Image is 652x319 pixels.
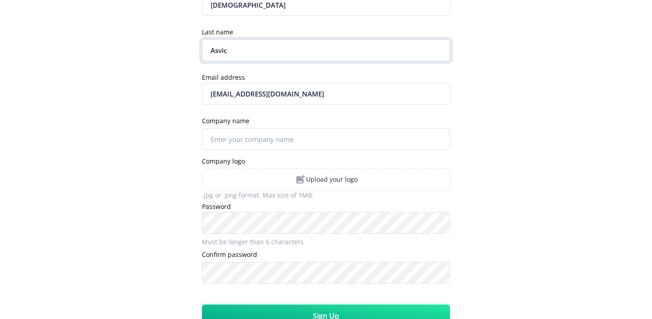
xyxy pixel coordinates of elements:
input: Enter your company name [202,128,450,150]
span: Must be longer than 6 characters [202,237,303,246]
label: Company logo [202,158,245,165]
div: Upload your logo [202,169,450,190]
img: add-image-icon.svg [295,174,306,185]
span: .jpg or .png format. Max size of 1MB. [202,191,314,199]
label: Last name [202,29,233,36]
label: Confirm password [202,251,257,258]
label: Email address [202,74,245,81]
label: Company name [202,117,249,125]
label: Password [202,203,231,210]
input: Enter your last name [202,39,450,61]
input: Enter Email [202,83,450,105]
